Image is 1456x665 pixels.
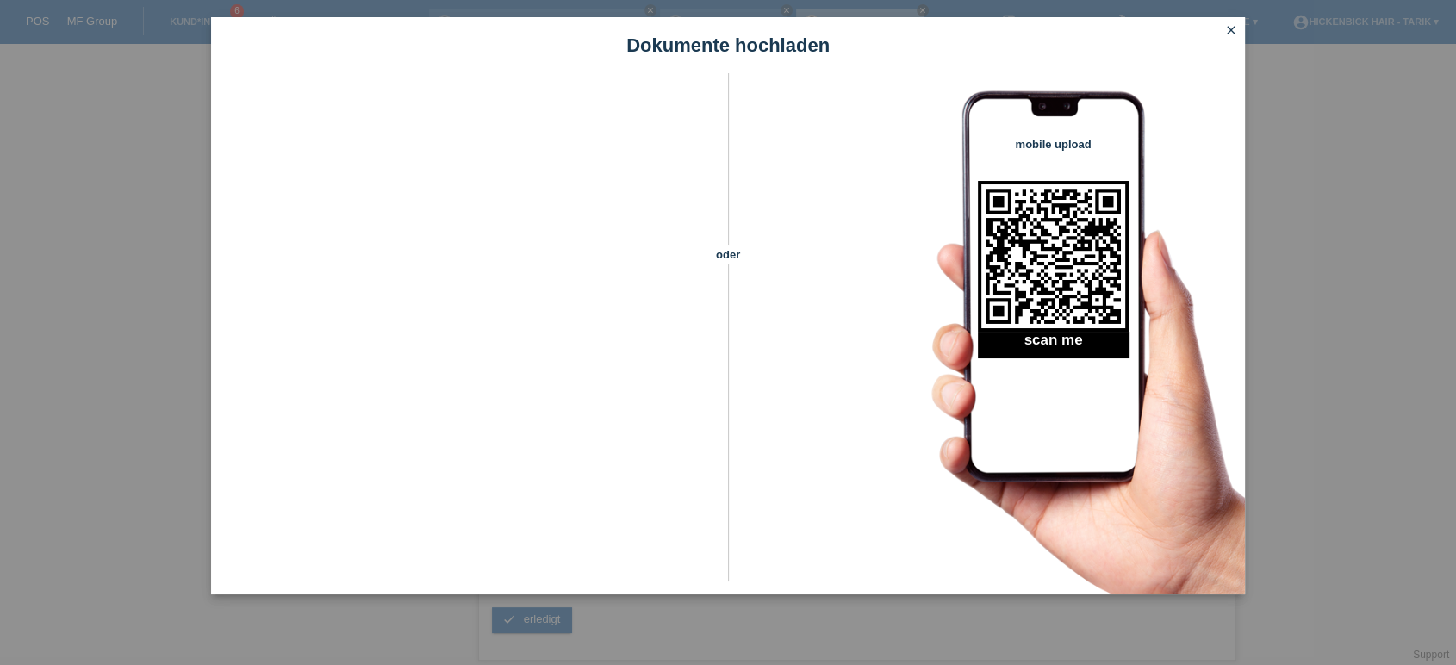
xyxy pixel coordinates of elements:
[978,138,1129,151] h4: mobile upload
[1220,22,1242,41] a: close
[211,34,1245,56] h1: Dokumente hochladen
[1224,23,1238,37] i: close
[698,245,758,264] span: oder
[237,116,698,547] iframe: Upload
[978,332,1129,357] h2: scan me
